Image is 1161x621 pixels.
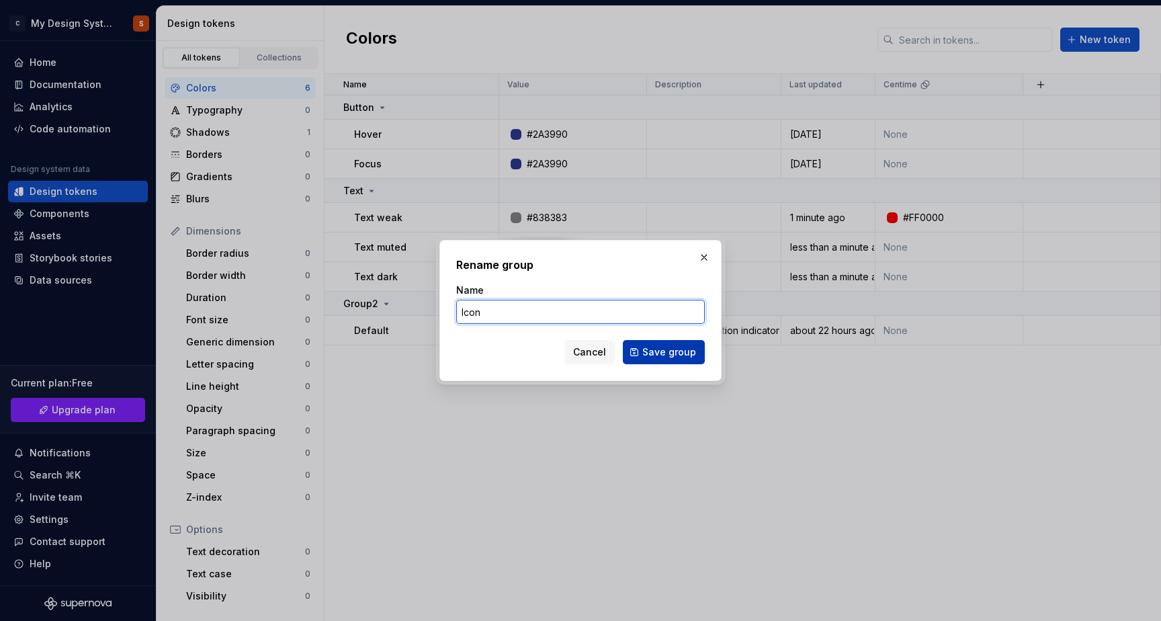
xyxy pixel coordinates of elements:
button: Cancel [564,340,615,364]
span: Cancel [573,345,606,359]
span: Save group [642,345,696,359]
label: Name [456,284,484,297]
h2: Rename group [456,257,705,273]
button: Save group [623,340,705,364]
